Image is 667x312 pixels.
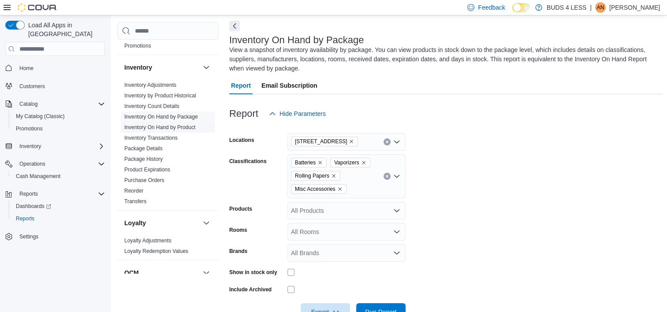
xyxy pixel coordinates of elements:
[124,92,196,99] span: Inventory by Product Historical
[9,200,108,212] a: Dashboards
[595,2,606,13] div: Austin Nieuwpoort
[124,124,195,130] a: Inventory On Hand by Product
[16,99,41,109] button: Catalog
[361,160,366,165] button: Remove Vaporizers from selection in this group
[25,21,105,38] span: Load All Apps in [GEOGRAPHIC_DATA]
[117,235,219,260] div: Loyalty
[512,3,531,12] input: Dark Mode
[16,113,65,120] span: My Catalog (Classic)
[291,171,340,181] span: Rolling Papers
[124,103,179,110] span: Inventory Count Details
[16,141,105,152] span: Inventory
[124,113,198,120] span: Inventory On Hand by Package
[16,63,37,74] a: Home
[124,134,178,141] span: Inventory Transactions
[124,237,171,244] span: Loyalty Adjustments
[2,80,108,93] button: Customers
[12,201,55,212] a: Dashboards
[124,238,171,244] a: Loyalty Adjustments
[229,35,364,45] h3: Inventory On Hand by Package
[124,248,188,255] span: Loyalty Redemption Values
[384,173,391,180] button: Clear input
[229,286,272,293] label: Include Archived
[16,173,60,180] span: Cash Management
[2,188,108,200] button: Reports
[19,160,45,167] span: Operations
[117,80,219,210] div: Inventory
[124,114,198,120] a: Inventory On Hand by Package
[124,135,178,141] a: Inventory Transactions
[331,173,336,178] button: Remove Rolling Papers from selection in this group
[124,63,152,72] h3: Inventory
[124,156,163,163] span: Package History
[478,3,505,12] span: Feedback
[12,171,64,182] a: Cash Management
[16,159,49,169] button: Operations
[9,110,108,123] button: My Catalog (Classic)
[291,158,327,167] span: Batteries
[2,61,108,74] button: Home
[16,231,105,242] span: Settings
[124,43,151,49] a: Promotions
[124,145,163,152] a: Package Details
[19,83,45,90] span: Customers
[201,218,212,228] button: Loyalty
[330,158,370,167] span: Vaporizers
[16,125,43,132] span: Promotions
[16,81,48,92] a: Customers
[124,82,176,89] span: Inventory Adjustments
[229,21,240,31] button: Next
[19,143,41,150] span: Inventory
[229,137,254,144] label: Locations
[19,190,38,197] span: Reports
[12,123,46,134] a: Promotions
[16,215,34,222] span: Reports
[18,3,57,12] img: Cova
[547,2,586,13] p: BUDS 4 LESS
[295,158,316,167] span: Batteries
[12,171,105,182] span: Cash Management
[384,138,391,145] button: Clear input
[229,227,247,234] label: Rooms
[337,186,343,192] button: Remove Misc Accessories from selection in this group
[265,105,329,123] button: Hide Parameters
[16,141,45,152] button: Inventory
[124,187,143,194] span: Reorder
[124,166,170,173] span: Product Expirations
[12,213,38,224] a: Reports
[19,100,37,108] span: Catalog
[9,170,108,182] button: Cash Management
[609,2,660,13] p: [PERSON_NAME]
[229,269,277,276] label: Show in stock only
[19,233,38,240] span: Settings
[124,248,188,254] a: Loyalty Redemption Values
[2,158,108,170] button: Operations
[597,2,604,13] span: AN
[124,156,163,162] a: Package History
[590,2,592,13] p: |
[12,201,105,212] span: Dashboards
[9,123,108,135] button: Promotions
[16,99,105,109] span: Catalog
[124,198,146,205] span: Transfers
[124,93,196,99] a: Inventory by Product Historical
[16,81,105,92] span: Customers
[124,63,199,72] button: Inventory
[124,103,179,109] a: Inventory Count Details
[229,248,247,255] label: Brands
[16,189,41,199] button: Reports
[2,230,108,243] button: Settings
[229,45,658,73] div: View a snapshot of inventory availability by package. You can view products in stock down to the ...
[9,212,108,225] button: Reports
[291,184,347,194] span: Misc Accessories
[295,171,329,180] span: Rolling Papers
[12,123,105,134] span: Promotions
[393,207,400,214] button: Open list of options
[124,177,164,183] a: Purchase Orders
[231,77,251,94] span: Report
[201,267,212,278] button: OCM
[393,173,400,180] button: Open list of options
[201,62,212,73] button: Inventory
[19,65,34,72] span: Home
[124,219,146,227] h3: Loyalty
